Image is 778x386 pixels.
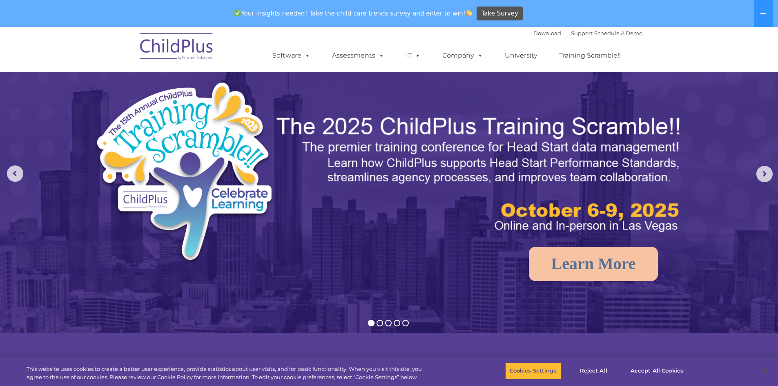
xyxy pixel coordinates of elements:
[231,5,476,21] span: Your insights needed! Take the child care trends survey and enter to win!
[136,27,218,68] img: ChildPlus by Procare Solutions
[505,362,561,379] button: Cookies Settings
[466,10,472,16] img: 👏
[27,365,428,381] div: This website uses cookies to create a better user experience, provide statistics about user visit...
[533,30,561,36] a: Download
[626,362,688,379] button: Accept All Cookies
[434,47,491,64] a: Company
[533,30,642,36] font: |
[264,47,319,64] a: Software
[551,47,629,64] a: Training Scramble!!
[477,7,523,21] a: Take Survey
[756,362,774,380] button: Close
[571,30,593,36] a: Support
[568,362,619,379] button: Reject All
[594,30,642,36] a: Schedule A Demo
[234,10,241,16] img: ✅
[324,47,392,64] a: Assessments
[398,47,429,64] a: IT
[529,247,658,281] a: Learn More
[482,7,518,21] span: Take Survey
[497,47,546,64] a: University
